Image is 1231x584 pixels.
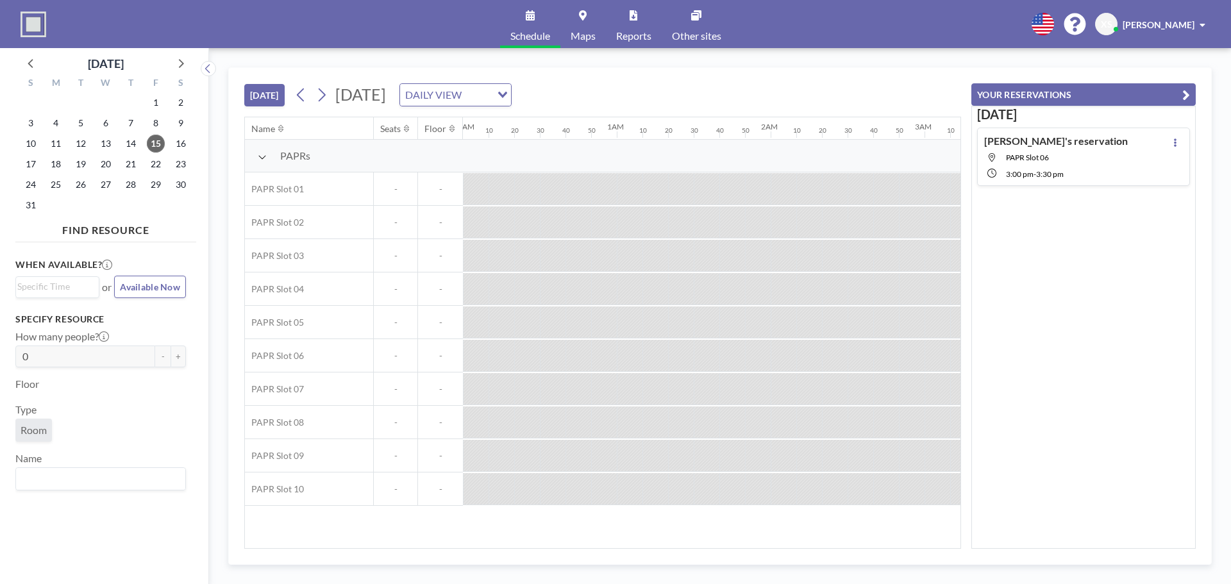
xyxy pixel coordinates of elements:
[485,126,493,135] div: 10
[793,126,801,135] div: 10
[245,283,304,295] span: PAPR Slot 04
[245,350,304,362] span: PAPR Slot 06
[72,114,90,132] span: Tuesday, August 5, 2025
[1006,153,1049,162] span: PAPR Slot 06
[16,277,99,296] div: Search for option
[245,450,304,462] span: PAPR Slot 09
[245,417,304,428] span: PAPR Slot 08
[147,114,165,132] span: Friday, August 8, 2025
[418,283,463,295] span: -
[171,346,186,367] button: +
[114,276,186,298] button: Available Now
[72,155,90,173] span: Tuesday, August 19, 2025
[122,114,140,132] span: Thursday, August 7, 2025
[172,94,190,112] span: Saturday, August 2, 2025
[72,135,90,153] span: Tuesday, August 12, 2025
[147,176,165,194] span: Friday, August 29, 2025
[418,383,463,395] span: -
[97,176,115,194] span: Wednesday, August 27, 2025
[716,126,724,135] div: 40
[971,83,1196,106] button: YOUR RESERVATIONS
[245,250,304,262] span: PAPR Slot 03
[1036,169,1064,179] span: 3:30 PM
[400,84,511,106] div: Search for option
[665,126,673,135] div: 20
[245,317,304,328] span: PAPR Slot 05
[380,123,401,135] div: Seats
[16,468,185,490] div: Search for option
[418,217,463,228] span: -
[17,471,178,487] input: Search for option
[1123,19,1194,30] span: [PERSON_NAME]
[22,135,40,153] span: Sunday, August 10, 2025
[15,452,42,465] label: Name
[403,87,464,103] span: DAILY VIEW
[17,279,92,294] input: Search for option
[22,196,40,214] span: Sunday, August 31, 2025
[742,126,749,135] div: 50
[15,313,186,325] h3: Specify resource
[22,176,40,194] span: Sunday, August 24, 2025
[122,176,140,194] span: Thursday, August 28, 2025
[47,176,65,194] span: Monday, August 25, 2025
[143,76,168,92] div: F
[172,114,190,132] span: Saturday, August 9, 2025
[1006,169,1034,179] span: 3:00 PM
[280,149,310,162] span: PAPRs
[639,126,647,135] div: 10
[120,281,180,292] span: Available Now
[21,424,47,437] span: Room
[172,176,190,194] span: Saturday, August 30, 2025
[47,155,65,173] span: Monday, August 18, 2025
[761,122,778,131] div: 2AM
[97,135,115,153] span: Wednesday, August 13, 2025
[69,76,94,92] div: T
[97,114,115,132] span: Wednesday, August 6, 2025
[418,483,463,495] span: -
[21,12,46,37] img: organization-logo
[1101,19,1112,30] span: XS
[15,219,196,237] h4: FIND RESOURCE
[94,76,119,92] div: W
[1034,169,1036,179] span: -
[22,114,40,132] span: Sunday, August 3, 2025
[691,126,698,135] div: 30
[510,31,550,41] span: Schedule
[984,135,1128,147] h4: [PERSON_NAME]'s reservation
[977,106,1190,122] h3: [DATE]
[588,126,596,135] div: 50
[245,183,304,195] span: PAPR Slot 01
[88,54,124,72] div: [DATE]
[418,183,463,195] span: -
[374,183,417,195] span: -
[122,135,140,153] span: Thursday, August 14, 2025
[19,76,44,92] div: S
[168,76,193,92] div: S
[72,176,90,194] span: Tuesday, August 26, 2025
[245,217,304,228] span: PAPR Slot 02
[374,417,417,428] span: -
[947,126,955,135] div: 10
[147,94,165,112] span: Friday, August 1, 2025
[374,283,417,295] span: -
[22,155,40,173] span: Sunday, August 17, 2025
[870,126,878,135] div: 40
[374,217,417,228] span: -
[571,31,596,41] span: Maps
[245,383,304,395] span: PAPR Slot 07
[147,155,165,173] span: Friday, August 22, 2025
[672,31,721,41] span: Other sites
[244,84,285,106] button: [DATE]
[374,250,417,262] span: -
[47,114,65,132] span: Monday, August 4, 2025
[418,417,463,428] span: -
[15,378,39,390] label: Floor
[915,122,932,131] div: 3AM
[15,403,37,416] label: Type
[374,317,417,328] span: -
[607,122,624,131] div: 1AM
[465,87,490,103] input: Search for option
[418,350,463,362] span: -
[453,122,474,131] div: 12AM
[374,483,417,495] span: -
